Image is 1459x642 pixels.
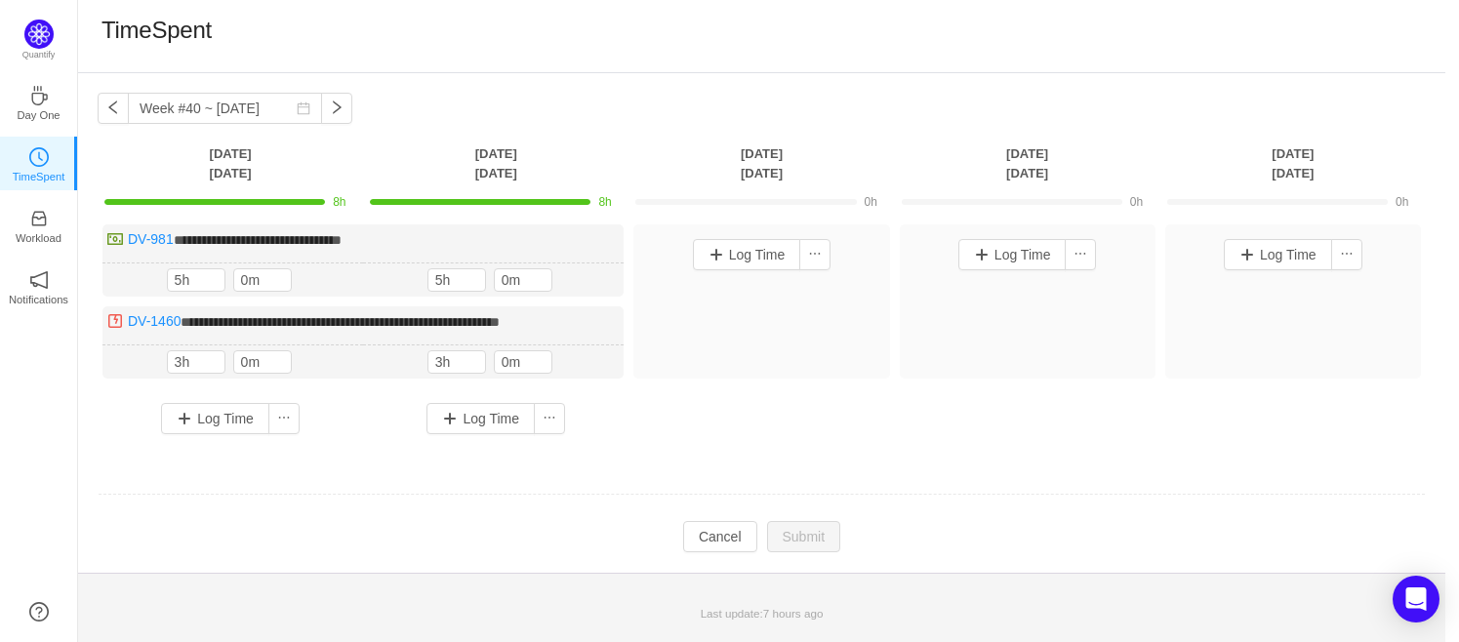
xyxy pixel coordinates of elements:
[321,93,352,124] button: icon: right
[22,49,56,62] p: Quantify
[297,101,310,115] i: icon: calendar
[426,403,535,434] button: Log Time
[17,106,60,124] p: Day One
[9,291,68,308] p: Notifications
[1396,195,1408,209] span: 0h
[98,143,363,183] th: [DATE] [DATE]
[29,602,49,622] a: icon: question-circle
[16,229,61,247] p: Workload
[107,231,123,247] img: 10314
[534,403,565,434] button: icon: ellipsis
[1331,239,1362,270] button: icon: ellipsis
[1224,239,1332,270] button: Log Time
[333,195,345,209] span: 8h
[1065,239,1096,270] button: icon: ellipsis
[29,209,49,228] i: icon: inbox
[1160,143,1426,183] th: [DATE] [DATE]
[29,270,49,290] i: icon: notification
[13,168,65,185] p: TimeSpent
[101,16,212,45] h1: TimeSpent
[1393,576,1439,622] div: Open Intercom Messenger
[363,143,628,183] th: [DATE] [DATE]
[958,239,1067,270] button: Log Time
[895,143,1160,183] th: [DATE] [DATE]
[628,143,894,183] th: [DATE] [DATE]
[29,276,49,296] a: icon: notificationNotifications
[29,153,49,173] a: icon: clock-circleTimeSpent
[683,521,757,552] button: Cancel
[1130,195,1143,209] span: 0h
[29,147,49,167] i: icon: clock-circle
[701,607,824,620] span: Last update:
[29,92,49,111] a: icon: coffeeDay One
[865,195,877,209] span: 0h
[767,521,841,552] button: Submit
[268,403,300,434] button: icon: ellipsis
[128,231,174,247] a: DV-981
[128,93,322,124] input: Select a week
[161,403,269,434] button: Log Time
[693,239,801,270] button: Log Time
[107,313,123,329] img: 10304
[128,313,181,329] a: DV-1460
[799,239,831,270] button: icon: ellipsis
[598,195,611,209] span: 8h
[29,86,49,105] i: icon: coffee
[24,20,54,49] img: Quantify
[763,607,824,620] span: 7 hours ago
[29,215,49,234] a: icon: inboxWorkload
[98,93,129,124] button: icon: left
